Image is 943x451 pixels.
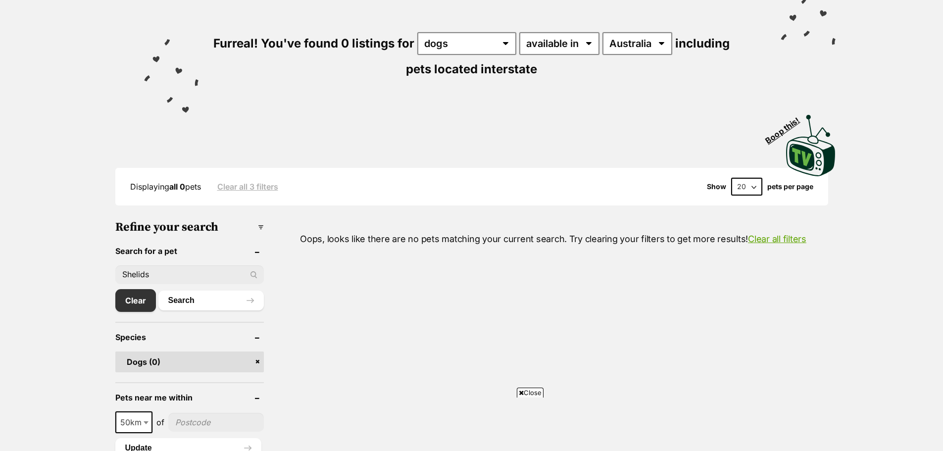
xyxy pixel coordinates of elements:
[115,220,264,234] h3: Refine your search
[115,411,152,433] span: 50km
[158,291,264,310] button: Search
[767,183,813,191] label: pets per page
[217,182,278,191] a: Clear all 3 filters
[115,265,264,284] input: Toby
[786,115,836,176] img: PetRescue TV logo
[213,36,414,50] span: Furreal! You've found 0 listings for
[517,388,544,398] span: Close
[707,183,726,191] span: Show
[168,413,264,432] input: postcode
[156,416,164,428] span: of
[786,106,836,178] a: Boop this!
[292,401,652,446] iframe: Advertisement
[763,109,809,145] span: Boop this!
[115,247,264,255] header: Search for a pet
[116,415,151,429] span: 50km
[115,289,156,312] a: Clear
[115,393,264,402] header: Pets near me within
[748,234,806,244] a: Clear all filters
[279,232,828,246] p: Oops, looks like there are no pets matching your current search. Try clearing your filters to get...
[130,182,201,192] span: Displaying pets
[115,333,264,342] header: Species
[169,182,185,192] strong: all 0
[115,351,264,372] a: Dogs (0)
[406,36,730,76] span: including pets located interstate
